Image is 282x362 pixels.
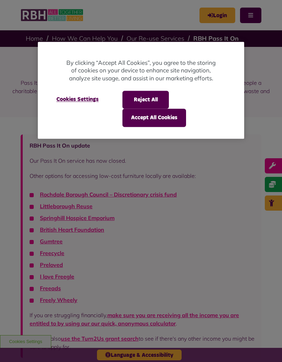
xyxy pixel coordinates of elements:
[38,42,244,139] div: Privacy
[65,59,217,82] p: By clicking “Accept All Cookies”, you agree to the storing of cookies on your device to enhance s...
[48,91,107,108] button: Cookies Settings
[122,91,169,109] button: Reject All
[38,42,244,139] div: Cookie banner
[122,109,186,127] button: Accept All Cookies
